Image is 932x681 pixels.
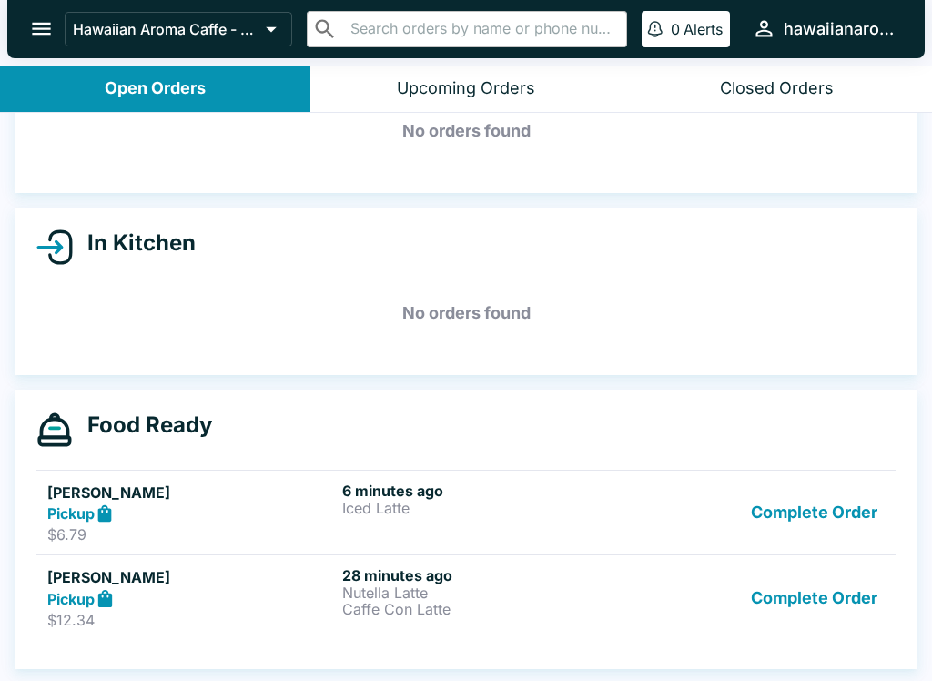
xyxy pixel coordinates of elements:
input: Search orders by name or phone number [345,16,619,42]
p: Nutella Latte [342,584,630,601]
strong: Pickup [47,504,95,523]
button: Hawaiian Aroma Caffe - Waikiki Beachcomber [65,12,292,46]
p: Caffe Con Latte [342,601,630,617]
h6: 6 minutes ago [342,482,630,500]
h5: [PERSON_NAME] [47,482,335,503]
h5: No orders found [36,280,896,346]
p: 0 [671,20,680,38]
h4: Food Ready [73,412,212,439]
div: Open Orders [105,78,206,99]
a: [PERSON_NAME]Pickup$6.796 minutes agoIced LatteComplete Order [36,470,896,555]
h5: No orders found [36,98,896,164]
button: Complete Order [744,482,885,544]
p: $6.79 [47,525,335,544]
h6: 28 minutes ago [342,566,630,584]
a: [PERSON_NAME]Pickup$12.3428 minutes agoNutella LatteCaffe Con LatteComplete Order [36,554,896,640]
p: Alerts [684,20,723,38]
button: open drawer [18,5,65,52]
h5: [PERSON_NAME] [47,566,335,588]
button: hawaiianaromacaffe [745,9,903,48]
strong: Pickup [47,590,95,608]
p: Iced Latte [342,500,630,516]
p: $12.34 [47,611,335,629]
p: Hawaiian Aroma Caffe - Waikiki Beachcomber [73,20,258,38]
button: Complete Order [744,566,885,629]
div: hawaiianaromacaffe [784,18,896,40]
h4: In Kitchen [73,229,196,257]
div: Upcoming Orders [397,78,535,99]
div: Closed Orders [720,78,834,99]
